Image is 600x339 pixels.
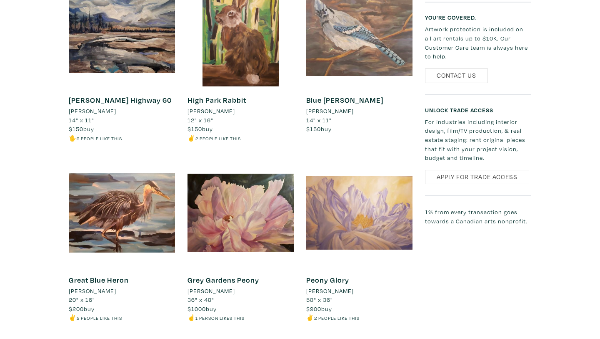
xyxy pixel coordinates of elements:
li: ✌️ [69,313,175,322]
span: 58" x 36" [306,296,333,304]
span: 14" x 11" [69,116,94,124]
span: $900 [306,305,321,313]
span: buy [187,305,217,313]
small: 1 person likes this [195,315,245,321]
a: [PERSON_NAME] [187,106,294,116]
span: 20" x 16" [69,296,95,304]
span: $1000 [187,305,206,313]
p: Artwork protection is included on all art rentals up to $10K. Our Customer Care team is always he... [425,25,531,61]
a: Blue [PERSON_NAME] [306,95,383,105]
a: [PERSON_NAME] [306,106,412,116]
a: [PERSON_NAME] [69,106,175,116]
span: buy [306,125,332,133]
a: Grey Gardens Peony [187,275,259,285]
li: [PERSON_NAME] [187,286,235,296]
h6: You’re covered. [425,14,531,21]
h6: Unlock Trade Access [425,106,531,114]
p: 1% from every transaction goes towards a Canadian arts nonprofit. [425,207,531,225]
a: Great Blue Heron [69,275,129,285]
span: buy [306,305,332,313]
li: [PERSON_NAME] [306,106,354,116]
p: For industries including interior design, film/TV production, & real estate staging: rent origina... [425,117,531,162]
a: Peony Glory [306,275,349,285]
small: 2 people like this [314,315,360,321]
a: [PERSON_NAME] [306,286,412,296]
a: [PERSON_NAME] [187,286,294,296]
span: $200 [69,305,84,313]
span: 36" x 48" [187,296,214,304]
span: buy [69,305,95,313]
a: Contact Us [425,68,488,83]
span: buy [69,125,94,133]
span: buy [187,125,213,133]
li: [PERSON_NAME] [187,106,235,116]
li: ✌️ [306,313,412,322]
span: $150 [306,125,321,133]
li: [PERSON_NAME] [69,286,116,296]
li: [PERSON_NAME] [306,286,354,296]
small: 6 people like this [77,135,122,142]
a: High Park Rabbit [187,95,246,105]
li: [PERSON_NAME] [69,106,116,116]
span: $150 [69,125,83,133]
span: 12" x 16" [187,116,213,124]
a: [PERSON_NAME] [69,286,175,296]
small: 2 people like this [195,135,241,142]
a: [PERSON_NAME] Highway 60 [69,95,172,105]
span: $150 [187,125,202,133]
span: 14" x 11" [306,116,332,124]
li: ☝️ [187,313,294,322]
li: 🖐️ [69,134,175,143]
li: ✌️ [187,134,294,143]
a: Apply for Trade Access [425,170,529,185]
small: 2 people like this [77,315,122,321]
